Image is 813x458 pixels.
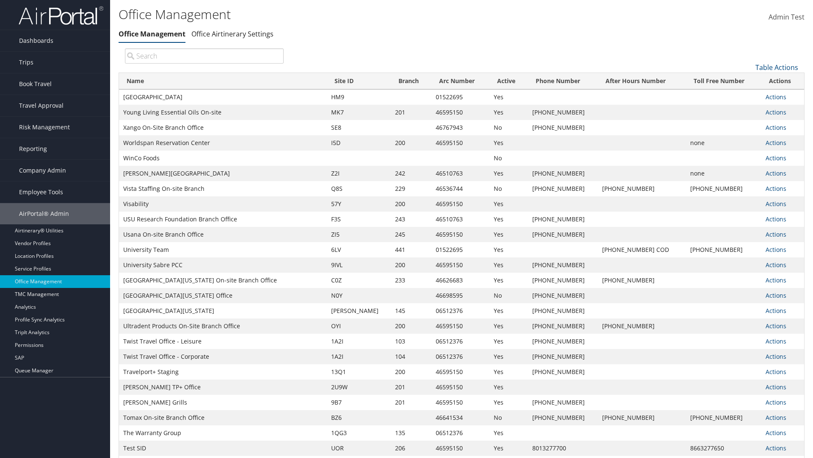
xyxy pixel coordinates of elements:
[119,273,327,288] td: [GEOGRAPHIC_DATA][US_STATE] On-site Branch Office
[391,181,431,196] td: 229
[431,242,489,257] td: 01522695
[686,242,762,257] td: [PHONE_NUMBER]
[766,307,786,315] a: Actions
[327,395,391,410] td: 9B7
[431,196,489,212] td: 46595150
[119,29,185,39] a: Office Management
[528,105,598,120] td: [PHONE_NUMBER]
[119,89,327,105] td: [GEOGRAPHIC_DATA]
[391,242,431,257] td: 441
[766,200,786,208] a: Actions
[119,6,576,23] h1: Office Management
[327,242,391,257] td: 6LV
[766,93,786,101] a: Actions
[766,169,786,177] a: Actions
[431,410,489,425] td: 46641534
[766,246,786,254] a: Actions
[766,429,786,437] a: Actions
[489,212,528,227] td: Yes
[489,303,528,318] td: Yes
[766,276,786,284] a: Actions
[431,89,489,105] td: 01522695
[327,364,391,380] td: 13Q1
[327,334,391,349] td: 1A2I
[489,166,528,181] td: Yes
[119,364,327,380] td: Travelport+ Staging
[391,166,431,181] td: 242
[327,166,391,181] td: Z2I
[119,303,327,318] td: [GEOGRAPHIC_DATA][US_STATE]
[766,413,786,422] a: Actions
[327,196,391,212] td: 57Y
[431,105,489,120] td: 46595150
[489,196,528,212] td: Yes
[431,349,489,364] td: 06512376
[598,273,686,288] td: [PHONE_NUMBER]
[119,105,327,120] td: Young Living Essential Oils On-site
[431,227,489,242] td: 46595150
[327,425,391,441] td: 1QG3
[528,334,598,349] td: [PHONE_NUMBER]
[327,303,391,318] td: [PERSON_NAME]
[327,288,391,303] td: N0Y
[489,395,528,410] td: Yes
[489,334,528,349] td: Yes
[769,12,805,22] span: Admin Test
[528,318,598,334] td: [PHONE_NUMBER]
[327,73,391,89] th: Site ID: activate to sort column ascending
[766,139,786,147] a: Actions
[327,273,391,288] td: C0Z
[19,182,63,203] span: Employee Tools
[766,444,786,452] a: Actions
[431,441,489,456] td: 46595150
[19,73,52,95] span: Book Travel
[489,227,528,242] td: Yes
[391,212,431,227] td: 243
[327,441,391,456] td: UOR
[528,73,598,89] th: Phone Number: activate to sort column ascending
[119,181,327,196] td: Vista Staffing On-site Branch
[119,425,327,441] td: The Warranty Group
[489,105,528,120] td: Yes
[755,63,798,72] a: Table Actions
[528,273,598,288] td: [PHONE_NUMBER]
[119,212,327,227] td: USU Research Foundation Branch Office
[391,364,431,380] td: 200
[431,334,489,349] td: 06512376
[766,154,786,162] a: Actions
[119,120,327,135] td: Xango On-Site Branch Office
[766,230,786,238] a: Actions
[766,184,786,193] a: Actions
[119,196,327,212] td: Visability
[327,349,391,364] td: 1A2I
[766,291,786,299] a: Actions
[766,337,786,345] a: Actions
[391,318,431,334] td: 200
[489,364,528,380] td: Yes
[119,288,327,303] td: [GEOGRAPHIC_DATA][US_STATE] Office
[19,203,69,224] span: AirPortal® Admin
[766,108,786,116] a: Actions
[528,257,598,273] td: [PHONE_NUMBER]
[489,120,528,135] td: No
[528,349,598,364] td: [PHONE_NUMBER]
[686,410,762,425] td: [PHONE_NUMBER]
[431,364,489,380] td: 46595150
[489,441,528,456] td: Yes
[598,242,686,257] td: [PHONE_NUMBER] COD
[598,318,686,334] td: [PHONE_NUMBER]
[19,117,70,138] span: Risk Management
[431,135,489,151] td: 46595150
[19,6,103,25] img: airportal-logo.png
[327,89,391,105] td: HM9
[598,181,686,196] td: [PHONE_NUMBER]
[391,257,431,273] td: 200
[119,349,327,364] td: Twist Travel Office - Corporate
[528,227,598,242] td: [PHONE_NUMBER]
[119,257,327,273] td: University Sabre PCC
[489,135,528,151] td: Yes
[766,383,786,391] a: Actions
[391,105,431,120] td: 201
[489,181,528,196] td: No
[327,318,391,334] td: OYI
